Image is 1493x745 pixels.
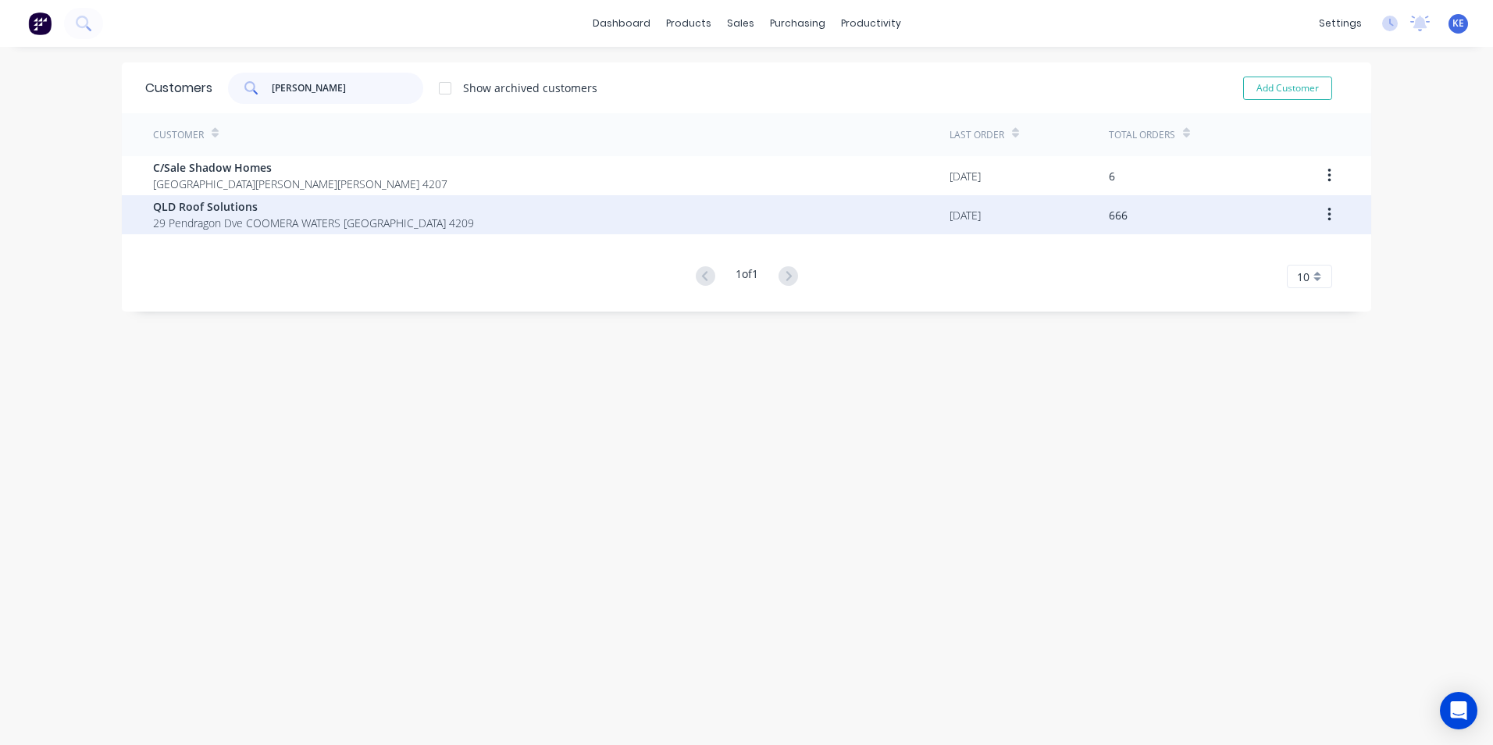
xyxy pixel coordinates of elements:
span: KE [1452,16,1464,30]
div: Customers [145,79,212,98]
img: Factory [28,12,52,35]
div: 666 [1109,207,1128,223]
span: C/Sale Shadow Homes [153,159,447,176]
div: products [658,12,719,35]
div: sales [719,12,762,35]
div: [DATE] [950,168,981,184]
a: dashboard [585,12,658,35]
span: 10 [1297,269,1309,285]
div: Last Order [950,128,1004,142]
button: Add Customer [1243,77,1332,100]
div: 6 [1109,168,1115,184]
div: purchasing [762,12,833,35]
div: 1 of 1 [736,266,758,288]
div: settings [1311,12,1370,35]
div: Show archived customers [463,80,597,96]
span: QLD Roof Solutions [153,198,474,215]
div: productivity [833,12,909,35]
span: [GEOGRAPHIC_DATA][PERSON_NAME][PERSON_NAME] 4207 [153,176,447,192]
input: Search customers... [272,73,424,104]
div: Total Orders [1109,128,1175,142]
span: 29 Pendragon Dve COOMERA WATERS [GEOGRAPHIC_DATA] 4209 [153,215,474,231]
div: Open Intercom Messenger [1440,692,1477,729]
div: [DATE] [950,207,981,223]
div: Customer [153,128,204,142]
